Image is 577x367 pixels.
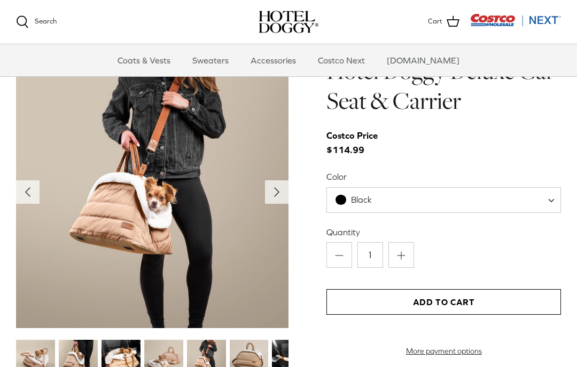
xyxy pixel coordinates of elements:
[326,56,561,116] h1: Hotel Doggy Deluxe Car Seat & Carrier
[308,44,375,76] a: Costco Next
[16,180,40,204] button: Previous
[241,44,306,76] a: Accessories
[428,15,459,29] a: Cart
[259,11,318,33] a: hoteldoggy.com hoteldoggycom
[357,242,383,268] input: Quantity
[326,289,561,315] button: Add to Cart
[259,11,318,33] img: hoteldoggycom
[265,180,288,204] button: Next
[326,187,561,213] span: Black
[326,171,561,182] label: Color
[470,20,561,28] a: Visit Costco Next
[327,194,393,205] span: Black
[351,195,372,204] span: Black
[183,44,238,76] a: Sweaters
[326,347,561,356] a: More payment options
[326,129,388,157] span: $114.99
[16,15,57,28] a: Search
[108,44,180,76] a: Coats & Vests
[377,44,469,76] a: [DOMAIN_NAME]
[326,226,561,238] label: Quantity
[470,13,561,27] img: Costco Next
[428,16,442,27] span: Cart
[35,17,57,25] span: Search
[326,129,378,143] div: Costco Price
